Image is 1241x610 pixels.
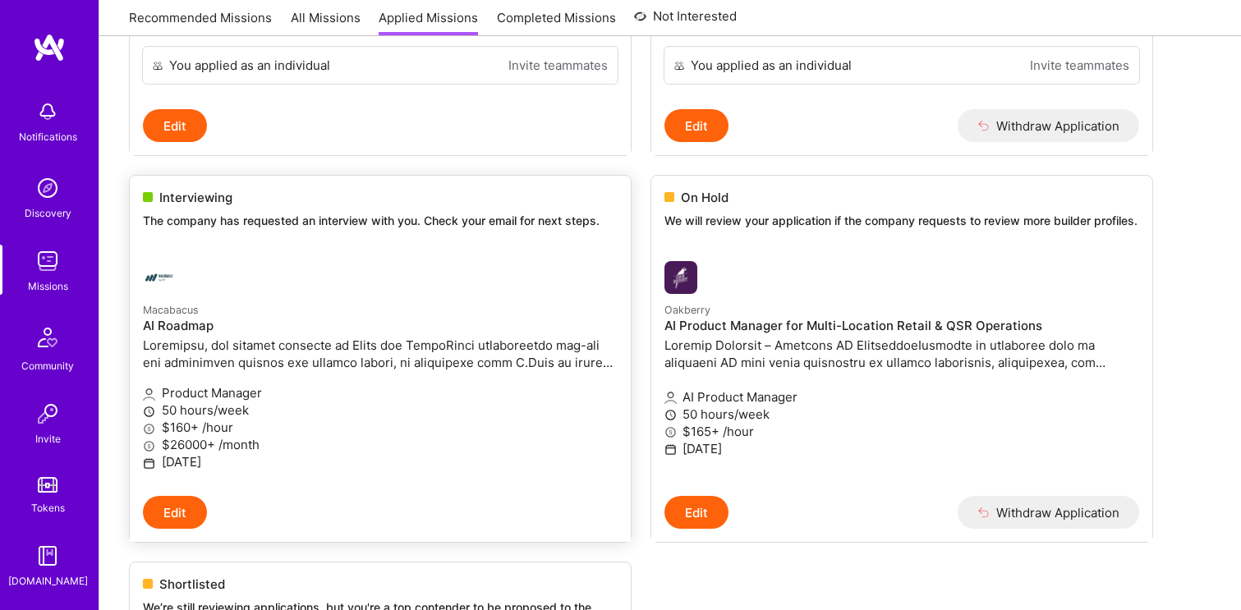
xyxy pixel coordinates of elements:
[31,539,64,572] img: guide book
[143,453,618,470] p: [DATE]
[664,423,1139,440] p: $165+ /hour
[130,248,631,496] a: Macabacus company logoMacabacusAI RoadmapLoremipsu, dol sitamet consecte ad Elits doe TempoRinci ...
[664,392,677,404] i: icon Applicant
[143,436,618,453] p: $26000+ /month
[159,576,225,593] span: Shortlisted
[143,457,155,470] i: icon Calendar
[143,406,155,418] i: icon Clock
[28,318,67,357] img: Community
[31,172,64,204] img: discovery
[664,409,677,421] i: icon Clock
[143,213,618,229] p: The company has requested an interview with you. Check your email for next steps.
[21,357,74,374] div: Community
[143,401,618,419] p: 50 hours/week
[25,204,71,222] div: Discovery
[651,248,1152,496] a: Oakberry company logoOakberryAI Product Manager for Multi-Location Retail & QSR OperationsLoremip...
[169,57,330,74] div: You applied as an individual
[143,319,618,333] h4: AI Roadmap
[291,9,361,36] a: All Missions
[664,443,677,456] i: icon Calendar
[38,477,57,493] img: tokens
[19,128,77,145] div: Notifications
[31,397,64,430] img: Invite
[634,7,737,36] a: Not Interested
[143,440,155,452] i: icon MoneyGray
[143,496,207,529] button: Edit
[33,33,66,62] img: logo
[31,499,65,516] div: Tokens
[958,109,1139,142] button: Withdraw Application
[664,337,1139,371] p: Loremip Dolorsit – Ametcons AD ElitseddoeIusmodte in utlaboree dolo ma aliquaeni AD mini venia qu...
[664,440,1139,457] p: [DATE]
[143,109,207,142] button: Edit
[497,9,616,36] a: Completed Missions
[31,95,64,128] img: bell
[143,384,618,401] p: Product Manager
[143,304,199,316] small: Macabacus
[664,261,697,294] img: Oakberry company logo
[159,189,232,206] span: Interviewing
[664,388,1139,406] p: AI Product Manager
[664,213,1139,229] p: We will review your application if the company requests to review more builder profiles.
[664,319,1139,333] h4: AI Product Manager for Multi-Location Retail & QSR Operations
[1030,57,1129,74] a: Invite teammates
[664,496,729,529] button: Edit
[143,261,176,294] img: Macabacus company logo
[35,430,61,447] div: Invite
[958,496,1139,529] button: Withdraw Application
[8,572,88,589] div: [DOMAIN_NAME]
[143,419,618,436] p: $160+ /hour
[691,57,852,74] div: You applied as an individual
[664,426,677,438] i: icon MoneyGray
[681,189,729,206] span: On Hold
[664,109,729,142] button: Edit
[129,9,272,36] a: Recommended Missions
[143,388,155,401] i: icon Applicant
[664,304,710,316] small: Oakberry
[508,57,608,74] a: Invite teammates
[28,277,68,295] div: Missions
[664,406,1139,423] p: 50 hours/week
[143,337,618,371] p: Loremipsu, dol sitamet consecte ad Elits doe TempoRinci utlaboreetdo mag-ali eni adminimven quisn...
[31,245,64,277] img: teamwork
[143,423,155,435] i: icon MoneyGray
[379,9,478,36] a: Applied Missions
